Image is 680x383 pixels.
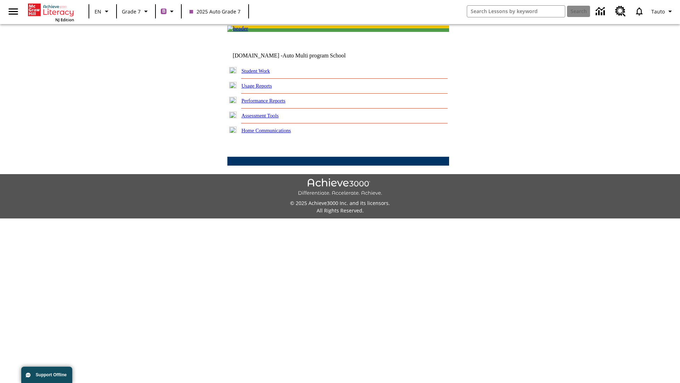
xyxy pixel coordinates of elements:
nobr: Auto Multi program School [283,52,346,59]
a: Usage Reports [242,83,272,89]
a: Home Communications [242,128,291,133]
a: Assessment Tools [242,113,279,118]
span: NJ Edition [55,17,74,22]
div: Home [28,2,74,22]
span: B [162,7,165,16]
button: Grade: Grade 7, Select a grade [119,5,153,18]
a: Data Center [591,2,611,21]
input: search field [467,6,565,17]
img: Achieve3000 Differentiate Accelerate Achieve [298,178,382,196]
button: Support Offline [21,367,72,383]
span: Tauto [651,8,665,15]
span: Grade 7 [122,8,141,15]
img: plus.gif [229,67,237,73]
img: plus.gif [229,82,237,88]
a: Student Work [242,68,270,74]
button: Open side menu [3,1,24,22]
img: header [227,26,248,32]
button: Profile/Settings [648,5,677,18]
img: plus.gif [229,97,237,103]
a: Resource Center, Will open in new tab [611,2,630,21]
span: EN [95,8,101,15]
a: Performance Reports [242,98,285,104]
span: Support Offline [36,372,67,377]
button: Boost Class color is purple. Change class color [158,5,179,18]
img: plus.gif [229,112,237,118]
span: 2025 Auto Grade 7 [189,8,240,15]
a: Notifications [630,2,648,21]
td: [DOMAIN_NAME] - [233,52,363,59]
button: Language: EN, Select a language [91,5,114,18]
img: plus.gif [229,127,237,133]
